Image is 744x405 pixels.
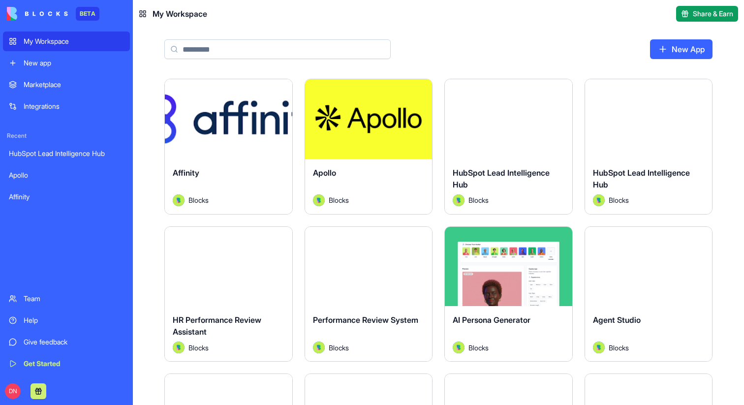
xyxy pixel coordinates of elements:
span: Recent [3,132,130,140]
span: Blocks [188,195,209,205]
a: New app [3,53,130,73]
a: HubSpot Lead Intelligence HubAvatarBlocks [585,79,713,215]
a: AI Persona GeneratorAvatarBlocks [444,226,573,362]
span: Blocks [329,195,349,205]
a: HR Performance Review AssistantAvatarBlocks [164,226,293,362]
span: Affinity [173,168,199,178]
a: My Workspace [3,31,130,51]
span: Performance Review System [313,315,418,325]
img: Avatar [173,194,185,206]
span: Agent Studio [593,315,641,325]
img: Avatar [173,342,185,353]
div: Help [24,315,124,325]
a: Apollo [3,165,130,185]
span: Apollo [313,168,336,178]
div: Affinity [9,192,124,202]
span: HubSpot Lead Intelligence Hub [593,168,690,189]
img: Avatar [313,342,325,353]
a: Help [3,311,130,330]
a: New App [650,39,713,59]
a: Marketplace [3,75,130,94]
div: HubSpot Lead Intelligence Hub [9,149,124,158]
span: Blocks [188,343,209,353]
span: Share & Earn [693,9,733,19]
div: Marketplace [24,80,124,90]
span: Blocks [609,343,629,353]
img: Avatar [593,342,605,353]
div: New app [24,58,124,68]
a: Team [3,289,130,309]
div: Get Started [24,359,124,369]
div: Integrations [24,101,124,111]
div: My Workspace [24,36,124,46]
span: Blocks [468,343,489,353]
div: Give feedback [24,337,124,347]
span: Blocks [468,195,489,205]
span: My Workspace [153,8,207,20]
span: DN [5,383,21,399]
a: AffinityAvatarBlocks [164,79,293,215]
a: Get Started [3,354,130,374]
a: HubSpot Lead Intelligence Hub [3,144,130,163]
div: Team [24,294,124,304]
span: HR Performance Review Assistant [173,315,261,337]
span: HubSpot Lead Intelligence Hub [453,168,550,189]
a: Affinity [3,187,130,207]
a: ApolloAvatarBlocks [305,79,433,215]
img: Avatar [593,194,605,206]
a: Performance Review SystemAvatarBlocks [305,226,433,362]
a: Agent StudioAvatarBlocks [585,226,713,362]
a: BETA [7,7,99,21]
img: Avatar [313,194,325,206]
div: BETA [76,7,99,21]
button: Share & Earn [676,6,738,22]
span: Blocks [329,343,349,353]
a: Give feedback [3,332,130,352]
a: Integrations [3,96,130,116]
a: HubSpot Lead Intelligence HubAvatarBlocks [444,79,573,215]
img: Avatar [453,194,465,206]
span: AI Persona Generator [453,315,530,325]
span: Blocks [609,195,629,205]
img: Avatar [453,342,465,353]
img: logo [7,7,68,21]
div: Apollo [9,170,124,180]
